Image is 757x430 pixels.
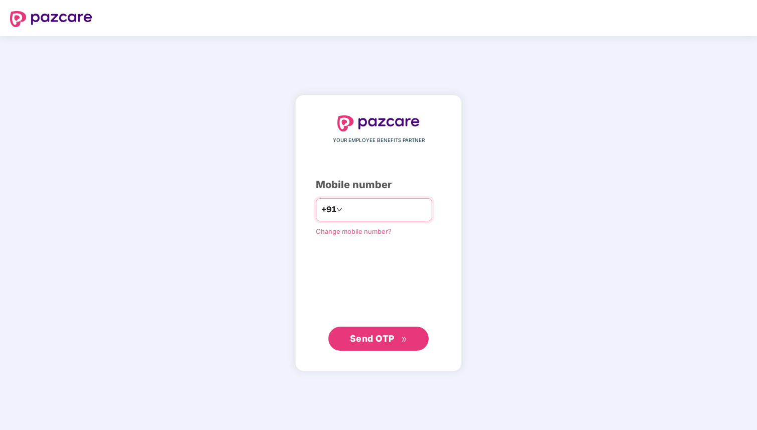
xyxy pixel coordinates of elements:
[350,333,395,344] span: Send OTP
[328,327,429,351] button: Send OTPdouble-right
[10,11,92,27] img: logo
[337,115,420,131] img: logo
[336,207,342,213] span: down
[401,336,408,343] span: double-right
[333,136,425,145] span: YOUR EMPLOYEE BENEFITS PARTNER
[316,177,441,193] div: Mobile number
[316,227,392,235] a: Change mobile number?
[321,203,336,216] span: +91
